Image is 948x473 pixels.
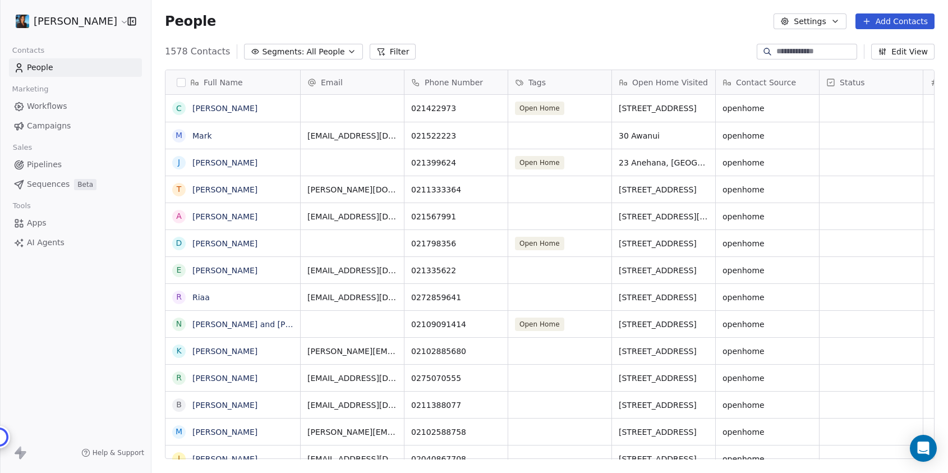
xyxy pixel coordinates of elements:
[9,117,142,135] a: Campaigns
[411,130,501,141] span: 021522223
[176,345,181,357] div: K
[321,77,343,88] span: Email
[192,104,257,113] a: [PERSON_NAME]
[27,237,65,249] span: AI Agents
[307,453,397,465] span: [EMAIL_ADDRESS][DOMAIN_NAME]
[165,45,230,58] span: 1578 Contacts
[632,77,708,88] span: Open Home Visited
[411,373,501,384] span: 0275070555
[27,62,53,74] span: People
[411,346,501,357] span: 02102885680
[871,44,935,59] button: Edit View
[508,70,611,94] div: Tags
[722,211,812,222] span: openhome
[176,372,182,384] div: R
[619,399,708,411] span: [STREET_ADDRESS]
[411,453,501,465] span: 02040867708
[192,347,257,356] a: [PERSON_NAME]
[370,44,416,59] button: Filter
[192,212,257,221] a: [PERSON_NAME]
[619,426,708,438] span: [STREET_ADDRESS]
[411,211,501,222] span: 021567991
[8,139,37,156] span: Sales
[612,70,715,94] div: Open Home Visited
[192,185,257,194] a: [PERSON_NAME]
[515,237,564,250] span: Open Home
[722,399,812,411] span: openhome
[840,77,865,88] span: Status
[716,70,819,94] div: Contact Source
[13,12,119,31] button: [PERSON_NAME]
[722,426,812,438] span: openhome
[411,238,501,249] span: 021798356
[165,13,216,30] span: People
[307,373,397,384] span: [EMAIL_ADDRESS][DOMAIN_NAME]
[16,15,29,28] img: pic.jpg
[411,103,501,114] span: 021422973
[178,453,180,465] div: J
[307,265,397,276] span: [EMAIL_ADDRESS][DOMAIN_NAME]
[34,14,117,29] span: [PERSON_NAME]
[9,155,142,174] a: Pipelines
[7,81,53,98] span: Marketing
[619,319,708,330] span: [STREET_ADDRESS]
[176,399,182,411] div: B
[619,265,708,276] span: [STREET_ADDRESS]
[307,184,397,195] span: [PERSON_NAME][DOMAIN_NAME][EMAIL_ADDRESS][PERSON_NAME][DOMAIN_NAME]
[722,238,812,249] span: openhome
[736,77,796,88] span: Contact Source
[27,178,70,190] span: Sequences
[176,291,182,303] div: R
[165,95,301,460] div: grid
[528,77,546,88] span: Tags
[192,293,210,302] a: Riaa
[411,319,501,330] span: 02109091414
[93,448,144,457] span: Help & Support
[176,130,182,141] div: M
[619,346,708,357] span: [STREET_ADDRESS]
[74,179,96,190] span: Beta
[192,401,257,410] a: [PERSON_NAME]
[411,292,501,303] span: 0272859641
[307,346,397,357] span: [PERSON_NAME][EMAIL_ADDRESS][DOMAIN_NAME]
[192,266,257,275] a: [PERSON_NAME]
[722,453,812,465] span: openhome
[307,211,397,222] span: [EMAIL_ADDRESS][DOMAIN_NAME]
[722,346,812,357] span: openhome
[619,453,708,465] span: [STREET_ADDRESS]
[411,265,501,276] span: 021335622
[722,292,812,303] span: openhome
[515,102,564,115] span: Open Home
[619,130,708,141] span: 30 Awanui
[8,198,35,214] span: Tools
[262,46,304,58] span: Segments:
[722,319,812,330] span: openhome
[619,103,708,114] span: [STREET_ADDRESS]
[9,58,142,77] a: People
[9,97,142,116] a: Workflows
[192,428,257,437] a: [PERSON_NAME]
[9,214,142,232] a: Apps
[722,130,812,141] span: openhome
[515,318,564,331] span: Open Home
[411,157,501,168] span: 021399624
[619,211,708,222] span: [STREET_ADDRESS][PERSON_NAME]
[722,157,812,168] span: openhome
[722,265,812,276] span: openhome
[176,103,182,114] div: C
[306,46,344,58] span: All People
[176,210,182,222] div: A
[9,233,142,252] a: AI Agents
[192,158,257,167] a: [PERSON_NAME]
[177,264,182,276] div: E
[177,183,182,195] div: T
[192,239,257,248] a: [PERSON_NAME]
[619,157,708,168] span: 23 Anehana, [GEOGRAPHIC_DATA]
[307,399,397,411] span: [EMAIL_ADDRESS][DOMAIN_NAME]
[722,103,812,114] span: openhome
[774,13,846,29] button: Settings
[307,426,397,438] span: [PERSON_NAME][EMAIL_ADDRESS][PERSON_NAME][DOMAIN_NAME]
[515,156,564,169] span: Open Home
[619,373,708,384] span: [STREET_ADDRESS]
[176,237,182,249] div: D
